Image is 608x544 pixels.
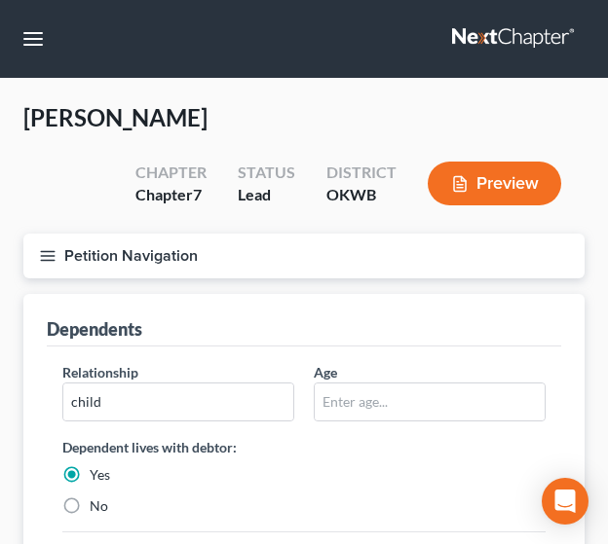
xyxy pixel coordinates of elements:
label: Age [314,362,337,382]
div: District [326,162,397,184]
div: Open Intercom Messenger [542,478,589,525]
div: OKWB [326,184,397,206]
div: Chapter [135,162,207,184]
label: No [90,496,108,516]
div: Dependents [47,317,142,341]
label: Dependent lives with debtor: [62,437,237,457]
button: Preview [428,162,561,205]
span: 7 [193,185,202,203]
input: Enter relationship... [63,383,293,420]
input: Enter age... [315,383,545,420]
span: [PERSON_NAME] [23,103,208,131]
div: Status [238,162,295,184]
button: Petition Navigation [23,234,585,278]
div: Lead [238,184,295,206]
label: Yes [90,465,110,485]
div: Chapter [135,184,207,206]
span: Relationship [62,364,138,381]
